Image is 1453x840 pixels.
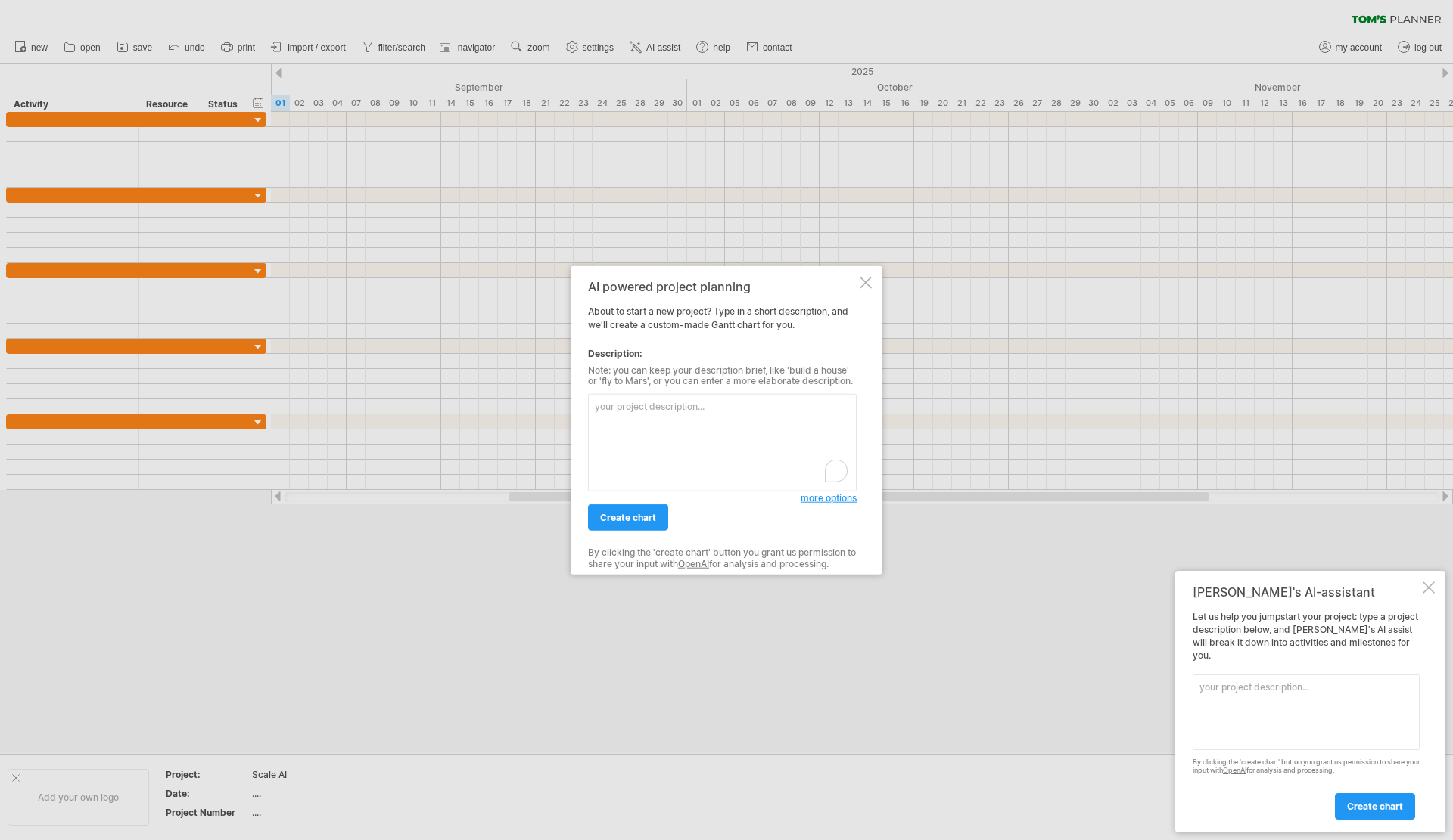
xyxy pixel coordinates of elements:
[588,364,857,386] div: Note: you can keep your description brief, like 'build a house' or 'fly to Mars', or you can ente...
[678,557,709,569] a: OpenAI
[1193,611,1420,819] div: Let us help you jumpstart your project: type a project description below, and [PERSON_NAME]'s AI ...
[588,504,668,531] a: create chart
[1223,766,1246,774] a: OpenAI
[600,512,656,523] span: create chart
[801,492,857,504] span: more options
[1193,584,1420,600] div: [PERSON_NAME]'s AI-assistant
[1193,758,1420,775] div: By clicking the 'create chart' button you grant us permission to share your input with for analys...
[588,394,857,491] textarea: To enrich screen reader interactions, please activate Accessibility in Grammarly extension settings
[588,346,857,360] div: Description:
[588,547,857,569] div: By clicking the 'create chart' button you grant us permission to share your input with for analys...
[1347,801,1403,812] span: create chart
[1335,793,1415,820] a: create chart
[588,279,857,561] div: About to start a new project? Type in a short description, and we'll create a custom-made Gantt c...
[801,491,857,505] a: more options
[588,279,857,293] div: AI powered project planning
